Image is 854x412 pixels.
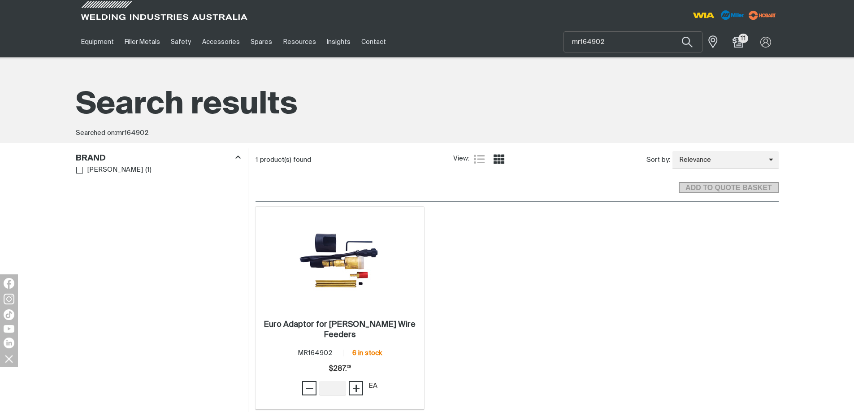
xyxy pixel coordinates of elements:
span: MR164902 [298,350,333,356]
a: Euro Adaptor for [PERSON_NAME] Wire Feeders [260,320,420,340]
a: Spares [245,26,277,57]
h3: Brand [76,153,106,164]
div: EA [368,381,377,391]
a: Safety [165,26,196,57]
img: hide socials [1,351,17,366]
a: Resources [277,26,321,57]
span: product(s) found [260,156,311,163]
div: 1 [256,156,453,165]
span: View: [453,154,469,164]
button: Search products [672,31,702,52]
span: ADD TO QUOTE BASKET [680,182,777,194]
img: Instagram [4,294,14,304]
span: $287. [329,360,351,378]
a: Contact [356,26,391,57]
h2: Euro Adaptor for [PERSON_NAME] Wire Feeders [264,321,416,339]
img: LinkedIn [4,338,14,348]
sup: 08 [347,365,351,369]
div: Searched on: [76,128,779,139]
span: − [305,381,314,396]
img: miller [746,9,779,22]
aside: Filters [76,148,241,177]
a: [PERSON_NAME] [76,164,143,176]
ul: Brand [76,164,240,176]
img: Euro Adaptor for Miller Wire Feeders [292,230,388,293]
nav: Main [76,26,603,57]
img: Facebook [4,278,14,289]
span: ( 1 ) [145,165,152,175]
section: Product list controls [256,148,779,171]
span: mr164902 [116,130,149,136]
button: Add selected products to the shopping cart [679,182,778,194]
div: Brand [76,152,241,164]
a: Filler Metals [119,26,165,57]
a: Accessories [197,26,245,57]
img: TikTok [4,309,14,320]
span: Sort by: [646,155,670,165]
h1: Search results [76,85,779,125]
input: Product name or item number... [564,32,702,52]
section: Add to cart control [256,172,779,196]
span: Relevance [672,155,769,165]
div: Price [329,360,351,378]
span: + [352,381,360,396]
a: List view [474,154,485,165]
a: Equipment [76,26,119,57]
a: Insights [321,26,356,57]
img: YouTube [4,325,14,333]
span: [PERSON_NAME] [87,165,143,175]
span: 6 in stock [352,350,382,356]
